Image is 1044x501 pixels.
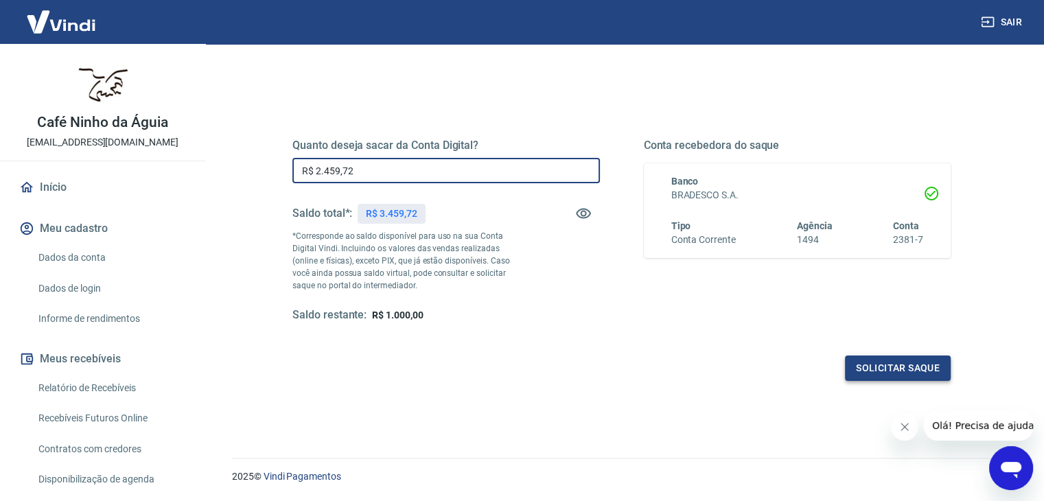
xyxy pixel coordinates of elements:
[76,55,130,110] img: ba604deb-a2f5-4abf-9a05-6794b22d1353.jpeg
[671,188,924,202] h6: BRADESCO S.A.
[33,374,189,402] a: Relatório de Recebíveis
[37,115,167,130] p: Café Ninho da Águia
[33,275,189,303] a: Dados de login
[33,465,189,493] a: Disponibilização de agenda
[893,220,919,231] span: Conta
[671,176,699,187] span: Banco
[16,344,189,374] button: Meus recebíveis
[16,1,106,43] img: Vindi
[644,139,951,152] h5: Conta recebedora do saque
[292,230,523,292] p: *Corresponde ao saldo disponível para uso na sua Conta Digital Vindi. Incluindo os valores das ve...
[33,404,189,432] a: Recebíveis Futuros Online
[924,410,1033,441] iframe: Mensagem da empresa
[891,413,918,441] iframe: Fechar mensagem
[264,471,341,482] a: Vindi Pagamentos
[372,310,423,321] span: R$ 1.000,00
[33,244,189,272] a: Dados da conta
[671,233,736,247] h6: Conta Corrente
[16,213,189,244] button: Meu cadastro
[8,10,115,21] span: Olá! Precisa de ajuda?
[978,10,1028,35] button: Sair
[366,207,417,221] p: R$ 3.459,72
[292,207,352,220] h5: Saldo total*:
[27,135,178,150] p: [EMAIL_ADDRESS][DOMAIN_NAME]
[292,139,600,152] h5: Quanto deseja sacar da Conta Digital?
[671,220,691,231] span: Tipo
[33,435,189,463] a: Contratos com credores
[232,469,1011,484] p: 2025 ©
[989,446,1033,490] iframe: Botão para abrir a janela de mensagens
[797,220,833,231] span: Agência
[16,172,189,202] a: Início
[845,356,951,381] button: Solicitar saque
[33,305,189,333] a: Informe de rendimentos
[292,308,367,323] h5: Saldo restante:
[893,233,923,247] h6: 2381-7
[797,233,833,247] h6: 1494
